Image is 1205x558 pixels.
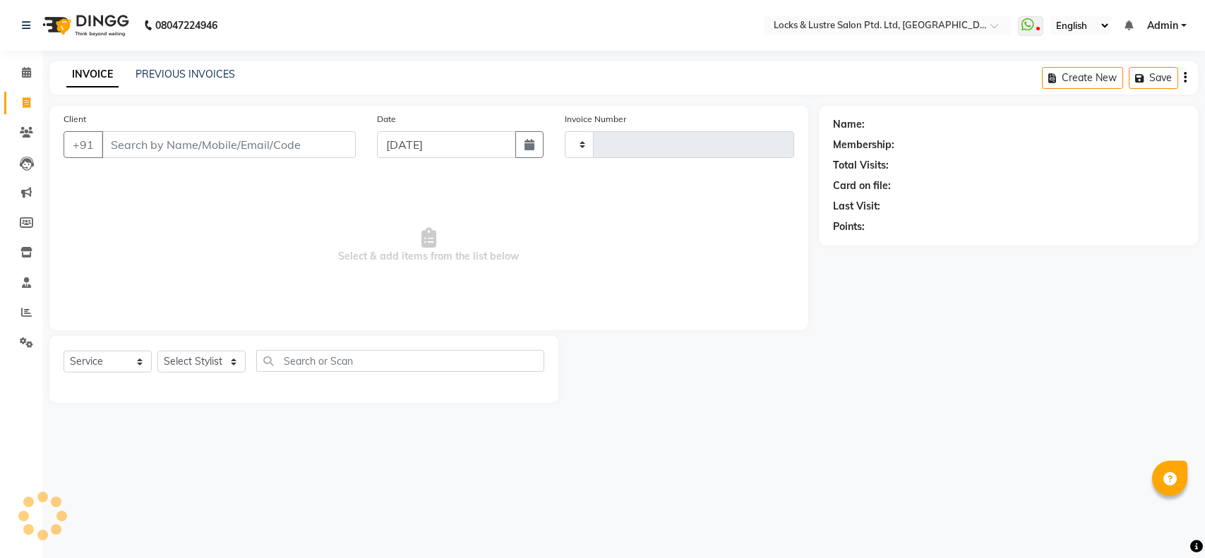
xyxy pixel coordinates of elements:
[565,113,626,126] label: Invoice Number
[1146,502,1191,544] iframe: chat widget
[66,62,119,87] a: INVOICE
[155,6,217,45] b: 08047224946
[1042,67,1123,89] button: Create New
[1129,67,1178,89] button: Save
[36,6,133,45] img: logo
[64,113,86,126] label: Client
[64,175,794,316] span: Select & add items from the list below
[833,138,894,152] div: Membership:
[833,117,865,132] div: Name:
[833,178,891,193] div: Card on file:
[833,158,889,173] div: Total Visits:
[1147,18,1178,33] span: Admin
[833,199,880,214] div: Last Visit:
[64,131,103,158] button: +91
[377,113,396,126] label: Date
[833,219,865,234] div: Points:
[102,131,356,158] input: Search by Name/Mobile/Email/Code
[256,350,544,372] input: Search or Scan
[136,68,235,80] a: PREVIOUS INVOICES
